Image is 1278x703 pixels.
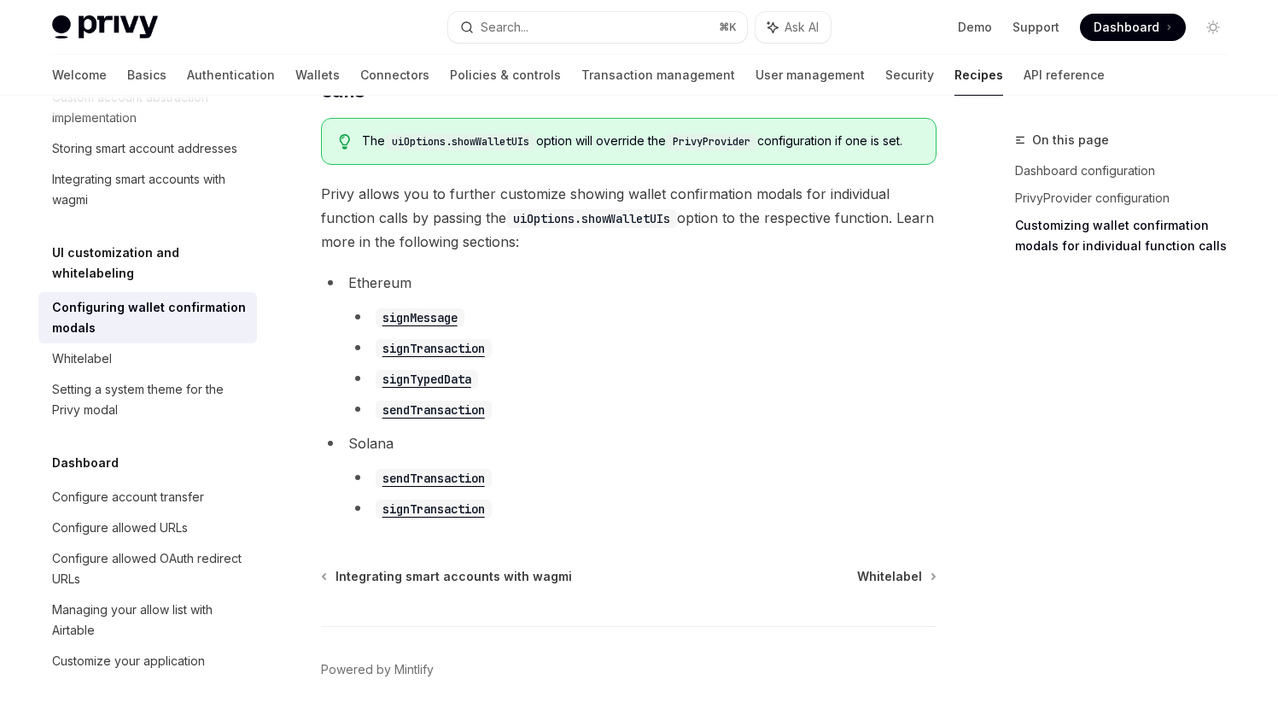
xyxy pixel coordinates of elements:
[756,12,831,43] button: Ask AI
[376,500,492,517] a: signTransaction
[336,568,572,585] span: Integrating smart accounts with wagmi
[1032,130,1109,150] span: On this page
[376,500,492,518] code: signTransaction
[38,133,257,164] a: Storing smart account addresses
[323,568,572,585] a: Integrating smart accounts with wagmi
[52,487,204,507] div: Configure account transfer
[52,243,257,284] h5: UI customization and whitelabeling
[52,55,107,96] a: Welcome
[581,55,735,96] a: Transaction management
[1015,157,1240,185] a: Dashboard configuration
[52,297,247,338] div: Configuring wallet confirmation modals
[52,518,188,538] div: Configure allowed URLs
[376,401,492,419] code: sendTransaction
[376,339,492,358] code: signTransaction
[52,138,237,159] div: Storing smart account addresses
[52,548,247,589] div: Configure allowed OAuth redirect URLs
[321,661,434,678] a: Powered by Mintlify
[376,370,478,387] a: signTypedData
[38,482,257,513] a: Configure account transfer
[958,19,992,36] a: Demo
[481,17,528,38] div: Search...
[38,292,257,343] a: Configuring wallet confirmation modals
[321,271,937,421] li: Ethereum
[52,349,112,369] div: Whitelabel
[38,595,257,646] a: Managing your allow list with Airtable
[38,343,257,374] a: Whitelabel
[719,21,737,34] span: ⌘ K
[376,370,478,389] code: signTypedData
[321,431,937,520] li: Solana
[52,651,205,671] div: Customize your application
[376,469,492,486] a: sendTransaction
[321,182,937,254] span: Privy allows you to further customize showing wallet confirmation modals for individual function ...
[376,339,492,356] a: signTransaction
[385,133,536,150] code: uiOptions.showWalletUIs
[362,132,918,150] span: The option will override the configuration if one is set.
[360,55,429,96] a: Connectors
[1094,19,1159,36] span: Dashboard
[339,134,351,149] svg: Tip
[857,568,935,585] a: Whitelabel
[1080,14,1186,41] a: Dashboard
[38,646,257,677] a: Customize your application
[756,55,865,96] a: User management
[38,164,257,215] a: Integrating smart accounts with wagmi
[450,55,561,96] a: Policies & controls
[295,55,340,96] a: Wallets
[376,308,464,325] a: signMessage
[52,169,247,210] div: Integrating smart accounts with wagmi
[376,308,464,327] code: signMessage
[38,513,257,543] a: Configure allowed URLs
[885,55,934,96] a: Security
[52,379,247,420] div: Setting a system theme for the Privy modal
[857,568,922,585] span: Whitelabel
[506,209,677,228] code: uiOptions.showWalletUIs
[1199,14,1227,41] button: Toggle dark mode
[1015,212,1240,260] a: Customizing wallet confirmation modals for individual function calls
[127,55,166,96] a: Basics
[52,15,158,39] img: light logo
[448,12,747,43] button: Search...⌘K
[376,401,492,418] a: sendTransaction
[38,543,257,595] a: Configure allowed OAuth redirect URLs
[1015,185,1240,212] a: PrivyProvider configuration
[666,133,757,150] code: PrivyProvider
[52,453,119,473] h5: Dashboard
[1024,55,1105,96] a: API reference
[52,600,247,641] div: Managing your allow list with Airtable
[376,469,492,488] code: sendTransaction
[1012,19,1059,36] a: Support
[38,374,257,425] a: Setting a system theme for the Privy modal
[954,55,1003,96] a: Recipes
[187,55,275,96] a: Authentication
[785,19,819,36] span: Ask AI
